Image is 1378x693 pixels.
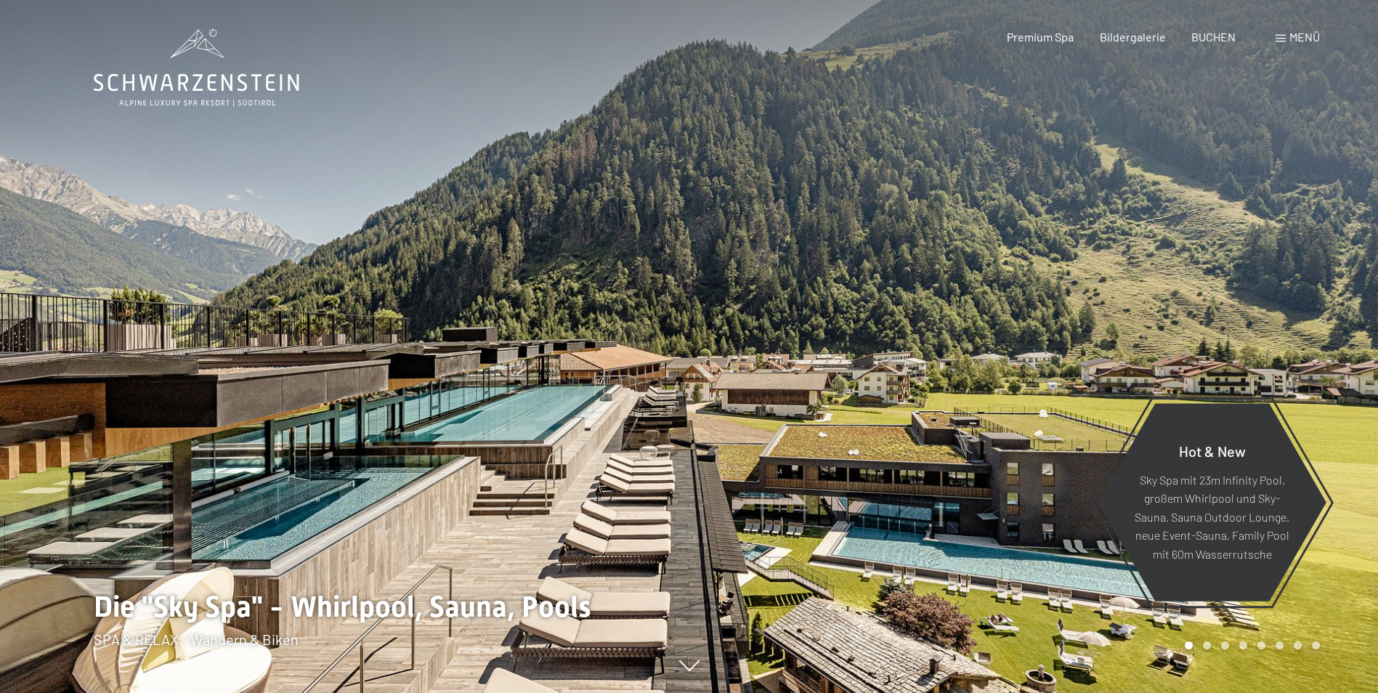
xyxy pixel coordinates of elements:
a: Hot & New Sky Spa mit 23m Infinity Pool, großem Whirlpool und Sky-Sauna, Sauna Outdoor Lounge, ne... [1097,402,1327,602]
div: Carousel Page 7 [1294,641,1302,649]
a: BUCHEN [1191,30,1236,44]
span: Menü [1289,30,1320,44]
a: Premium Spa [1007,30,1074,44]
span: Hot & New [1179,442,1246,459]
div: Carousel Page 2 [1203,641,1211,649]
div: Carousel Page 4 [1239,641,1247,649]
a: Bildergalerie [1100,30,1166,44]
p: Sky Spa mit 23m Infinity Pool, großem Whirlpool und Sky-Sauna, Sauna Outdoor Lounge, neue Event-S... [1133,470,1291,563]
div: Carousel Pagination [1180,641,1320,649]
div: Carousel Page 6 [1276,641,1284,649]
div: Carousel Page 1 (Current Slide) [1185,641,1193,649]
div: Carousel Page 8 [1312,641,1320,649]
div: Carousel Page 3 [1221,641,1229,649]
div: Carousel Page 5 [1257,641,1265,649]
